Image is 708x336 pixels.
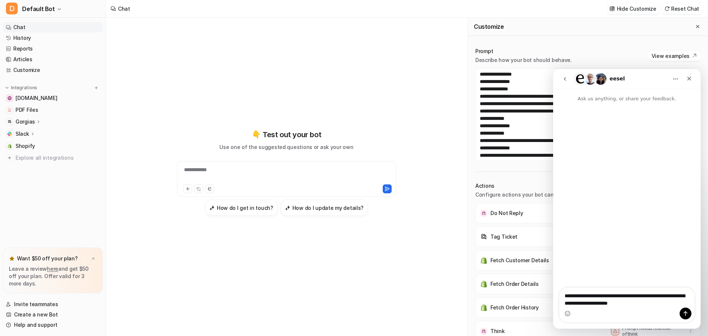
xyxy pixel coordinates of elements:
img: help.years.com [7,96,12,100]
button: View examples [648,51,701,61]
img: star [9,256,15,261]
p: 👇 Test out your bot [252,129,321,140]
a: Help and support [3,320,103,330]
button: How do I update my details?How do I update my details? [281,200,368,216]
img: Shopify [7,144,12,148]
img: explore all integrations [6,154,13,162]
img: Do Not Reply icon [480,209,487,217]
p: Want $50 off your plan? [17,255,78,262]
p: Slack [15,130,29,138]
a: Customize [3,65,103,75]
img: Fetch Order Details icon [480,280,487,288]
span: Shopify [15,142,35,150]
h3: How do I update my details? [292,204,364,212]
p: Do Not Reply [490,209,523,217]
a: History [3,33,103,43]
p: Actions [475,182,568,190]
p: Describe how your bot should behave. [475,56,572,64]
button: Close flyout [693,22,702,31]
h3: How do I get in touch? [217,204,273,212]
a: Create a new Bot [3,309,103,320]
a: PDF FilesPDF Files [3,105,103,115]
p: Configure actions your bot can take. [475,191,568,198]
button: Reset Chat [662,3,702,14]
p: Leave a review and get $50 off your plan. Offer valid for 3 more days. [9,265,97,287]
button: Hide Customize [607,3,659,14]
a: Reports [3,44,103,54]
span: Default Bot [22,4,55,14]
img: Tag Ticket icon [480,233,487,240]
p: Integrations [11,85,37,91]
button: Integrations [3,84,39,91]
p: Prompt [475,48,572,55]
img: Think icon [480,328,487,335]
a: here [47,266,58,272]
img: Gorgias [7,119,12,124]
p: Think [490,328,505,335]
p: Gorgias [15,118,35,125]
img: PDF Files [7,108,12,112]
img: Fetch Customer Details icon [480,257,487,264]
a: ShopifyShopify [3,141,103,151]
p: Fetch Order Details [490,280,539,288]
img: Slack [7,132,12,136]
span: Explore all integrations [15,152,100,164]
a: Articles [3,54,103,65]
button: How do I get in touch?How do I get in touch? [205,200,278,216]
a: Explore all integrations [3,153,103,163]
a: Chat [3,22,103,32]
img: How do I get in touch? [209,205,215,211]
img: customize [610,6,615,11]
span: D [6,3,18,14]
p: Fetch Order History [490,304,539,311]
span: PDF Files [15,106,38,114]
img: x [91,256,96,261]
span: [DOMAIN_NAME] [15,94,57,102]
a: help.years.com[DOMAIN_NAME] [3,93,103,103]
iframe: Intercom live chat [553,69,701,329]
div: Chat [118,5,130,13]
a: Invite teammates [3,299,103,309]
img: menu_add.svg [94,85,99,90]
p: Hide Customize [617,5,656,13]
p: Use one of the suggested questions or ask your own [219,143,353,151]
img: reset [664,6,670,11]
img: Fetch Order History icon [480,304,487,311]
p: Tag Ticket [490,233,517,240]
p: Fetch Customer Details [490,257,549,264]
img: expand menu [4,85,10,90]
img: How do I update my details? [285,205,290,211]
h2: Customize [474,23,504,30]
